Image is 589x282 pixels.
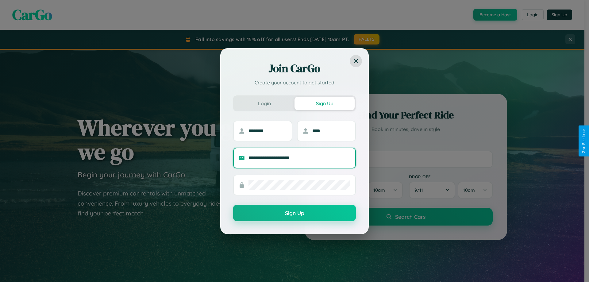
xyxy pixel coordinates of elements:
div: Give Feedback [582,129,586,153]
button: Login [234,97,294,110]
h2: Join CarGo [233,61,356,76]
button: Sign Up [233,205,356,221]
p: Create your account to get started [233,79,356,86]
button: Sign Up [294,97,355,110]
